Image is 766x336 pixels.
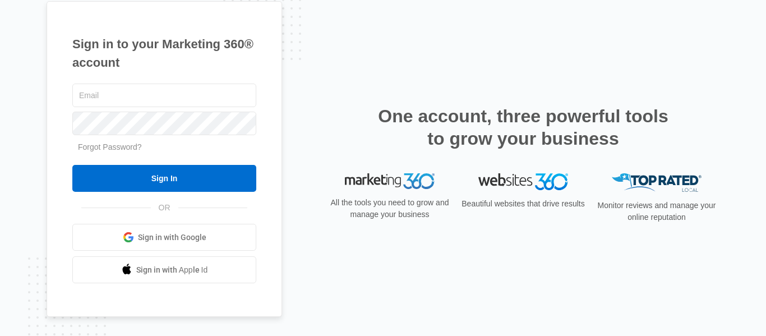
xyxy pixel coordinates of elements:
img: Top Rated Local [612,173,702,192]
img: Websites 360 [478,173,568,190]
input: Sign In [72,165,256,192]
h2: One account, three powerful tools to grow your business [375,105,672,150]
a: Sign in with Apple Id [72,256,256,283]
p: Beautiful websites that drive results [460,198,586,210]
a: Sign in with Google [72,224,256,251]
span: Sign in with Google [138,232,206,243]
p: Monitor reviews and manage your online reputation [594,200,719,223]
span: Sign in with Apple Id [136,264,208,276]
a: Forgot Password? [78,142,142,151]
p: All the tools you need to grow and manage your business [327,197,453,220]
input: Email [72,84,256,107]
span: OR [151,202,178,214]
h1: Sign in to your Marketing 360® account [72,35,256,72]
img: Marketing 360 [345,173,435,189]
